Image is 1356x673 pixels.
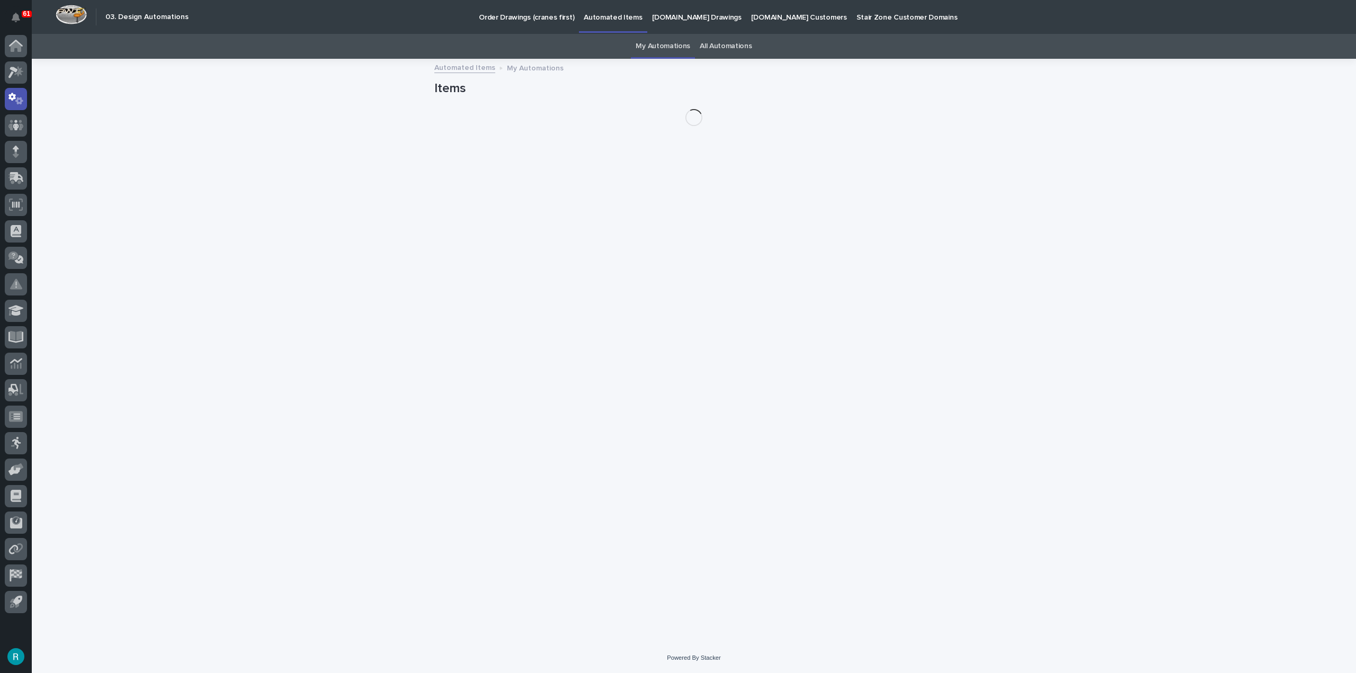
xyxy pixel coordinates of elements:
p: 61 [23,10,30,17]
a: Automated Items [434,61,495,73]
button: users-avatar [5,645,27,668]
p: My Automations [507,61,564,73]
div: Notifications61 [13,13,27,30]
button: Notifications [5,6,27,29]
a: My Automations [636,34,690,59]
img: Workspace Logo [56,5,87,24]
a: All Automations [700,34,752,59]
h2: 03. Design Automations [105,13,189,22]
a: Powered By Stacker [667,654,720,661]
h1: Items [434,81,953,96]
